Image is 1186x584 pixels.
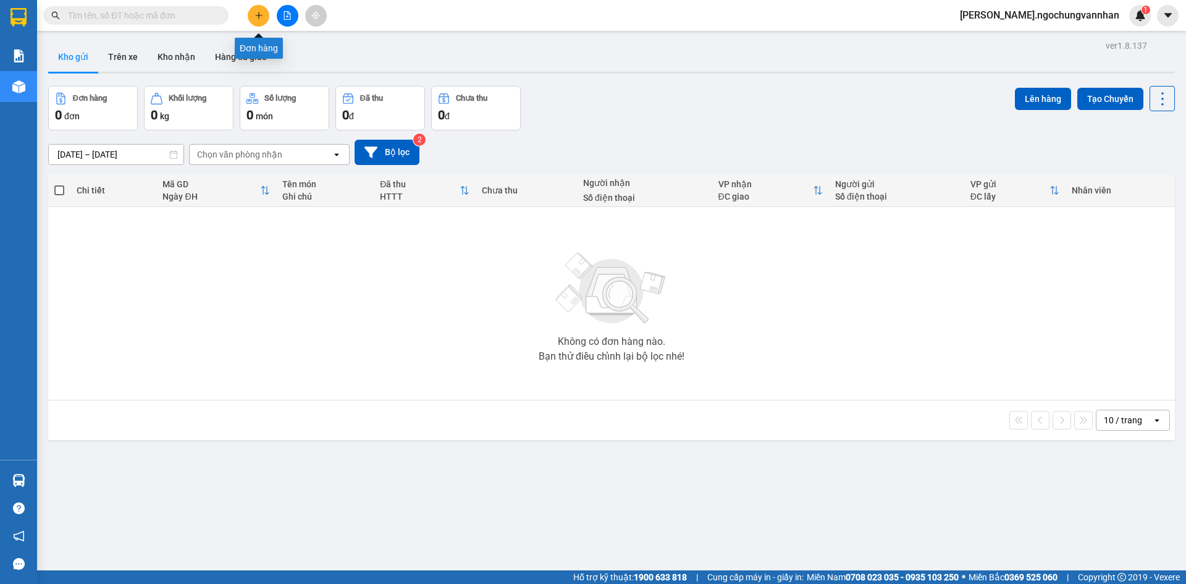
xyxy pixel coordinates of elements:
[169,94,206,103] div: Khối lượng
[558,337,665,347] div: Không có đơn hàng nào.
[277,5,298,27] button: file-add
[1152,415,1162,425] svg: open
[73,94,107,103] div: Đơn hàng
[573,570,687,584] span: Hỗ trợ kỹ thuật:
[1067,570,1069,584] span: |
[696,570,698,584] span: |
[807,570,959,584] span: Miền Nam
[374,174,476,207] th: Toggle SortBy
[1104,414,1142,426] div: 10 / trang
[950,7,1129,23] span: [PERSON_NAME].ngochungvannhan
[1157,5,1179,27] button: caret-down
[355,140,419,165] button: Bộ lọc
[634,572,687,582] strong: 1900 633 818
[969,570,1058,584] span: Miền Bắc
[431,86,521,130] button: Chưa thu0đ
[246,108,253,122] span: 0
[1142,6,1150,14] sup: 1
[438,108,445,122] span: 0
[68,9,214,22] input: Tìm tên, số ĐT hoặc mã đơn
[98,42,148,72] button: Trên xe
[197,148,282,161] div: Chọn văn phòng nhận
[1135,10,1146,21] img: icon-new-feature
[970,179,1049,189] div: VP gửi
[11,8,27,27] img: logo-vxr
[48,86,138,130] button: Đơn hàng0đơn
[482,185,571,195] div: Chưa thu
[283,11,292,20] span: file-add
[1163,10,1174,21] span: caret-down
[13,530,25,542] span: notification
[205,42,277,72] button: Hàng đã giao
[77,185,150,195] div: Chi tiết
[550,245,673,332] img: svg+xml;base64,PHN2ZyBjbGFzcz0ibGlzdC1wbHVnX19zdmciIHhtbG5zPSJodHRwOi8vd3d3LnczLm9yZy8yMDAwL3N2Zy...
[835,179,958,189] div: Người gửi
[846,572,959,582] strong: 0708 023 035 - 0935 103 250
[162,192,260,201] div: Ngày ĐH
[583,193,706,203] div: Số điện thoại
[13,502,25,514] span: question-circle
[360,94,383,103] div: Đã thu
[254,11,263,20] span: plus
[148,42,205,72] button: Kho nhận
[835,192,958,201] div: Số điện thoại
[248,5,269,27] button: plus
[413,133,426,146] sup: 2
[13,558,25,570] span: message
[349,111,354,121] span: đ
[456,94,487,103] div: Chưa thu
[256,111,273,121] span: món
[51,11,60,20] span: search
[1004,572,1058,582] strong: 0369 525 060
[12,474,25,487] img: warehouse-icon
[12,49,25,62] img: solution-icon
[332,150,342,159] svg: open
[962,575,965,580] span: ⚪️
[264,94,296,103] div: Số lượng
[718,179,814,189] div: VP nhận
[235,38,283,59] div: Đơn hàng
[282,179,368,189] div: Tên món
[970,192,1049,201] div: ĐC lấy
[49,145,183,164] input: Select a date range.
[342,108,349,122] span: 0
[12,80,25,93] img: warehouse-icon
[1143,6,1148,14] span: 1
[380,192,460,201] div: HTTT
[1077,88,1143,110] button: Tạo Chuyến
[240,86,329,130] button: Số lượng0món
[305,5,327,27] button: aim
[712,174,830,207] th: Toggle SortBy
[380,179,460,189] div: Đã thu
[583,178,706,188] div: Người nhận
[718,192,814,201] div: ĐC giao
[144,86,233,130] button: Khối lượng0kg
[48,42,98,72] button: Kho gửi
[156,174,276,207] th: Toggle SortBy
[1117,573,1126,582] span: copyright
[707,570,804,584] span: Cung cấp máy in - giấy in:
[964,174,1066,207] th: Toggle SortBy
[1072,185,1169,195] div: Nhân viên
[335,86,425,130] button: Đã thu0đ
[445,111,450,121] span: đ
[311,11,320,20] span: aim
[1015,88,1071,110] button: Lên hàng
[160,111,169,121] span: kg
[55,108,62,122] span: 0
[1106,39,1147,53] div: ver 1.8.137
[539,352,684,362] div: Bạn thử điều chỉnh lại bộ lọc nhé!
[151,108,158,122] span: 0
[64,111,80,121] span: đơn
[162,179,260,189] div: Mã GD
[282,192,368,201] div: Ghi chú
